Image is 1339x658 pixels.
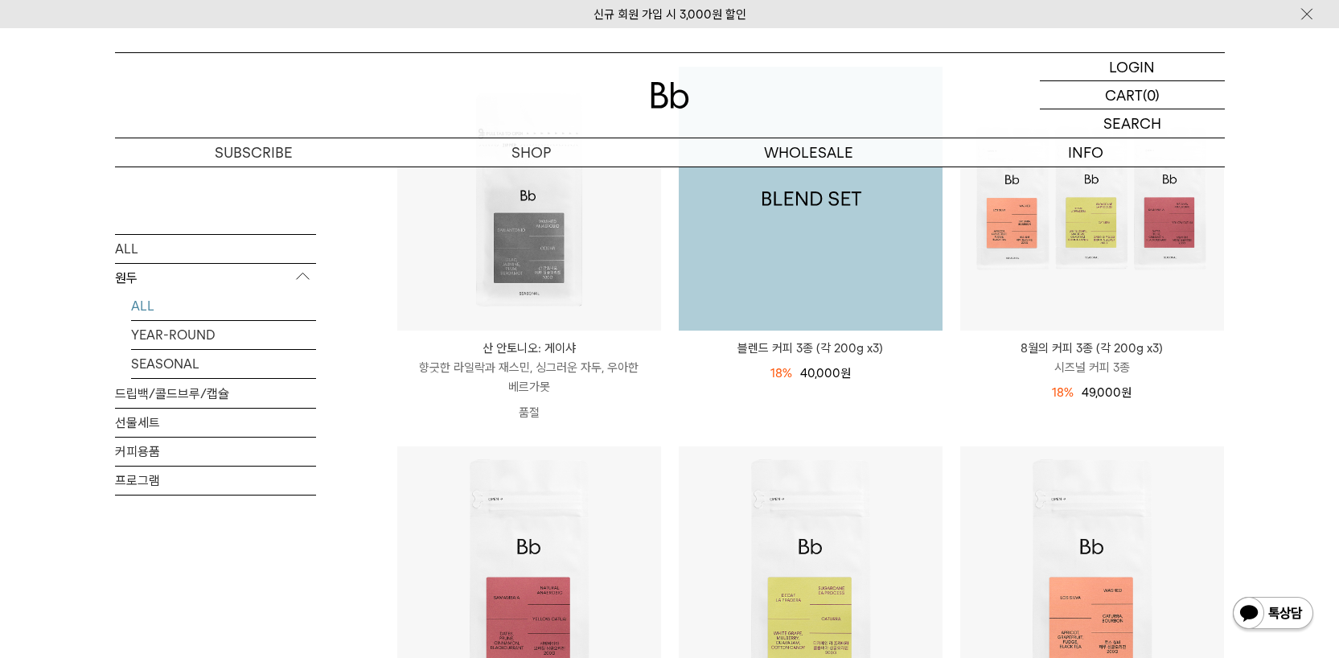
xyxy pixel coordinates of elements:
p: INFO [947,138,1225,167]
a: SEASONAL [131,349,316,377]
a: 선물세트 [115,408,316,436]
p: 시즈널 커피 3종 [960,358,1224,377]
div: 18% [770,364,792,383]
a: 커피용품 [115,437,316,465]
img: 산 안토니오: 게이샤 [397,67,661,331]
a: 산 안토니오: 게이샤 향긋한 라일락과 재스민, 싱그러운 자두, 우아한 베르가못 [397,339,661,397]
p: 산 안토니오: 게이샤 [397,339,661,358]
a: 프로그램 [115,466,316,494]
p: WHOLESALE [670,138,947,167]
span: 49,000 [1082,385,1132,400]
a: LOGIN [1040,53,1225,81]
img: 8월의 커피 3종 (각 200g x3) [960,67,1224,331]
a: CART (0) [1040,81,1225,109]
a: SUBSCRIBE [115,138,392,167]
p: (0) [1143,81,1160,109]
p: 8월의 커피 3종 (각 200g x3) [960,339,1224,358]
p: 향긋한 라일락과 재스민, 싱그러운 자두, 우아한 베르가못 [397,358,661,397]
a: ALL [115,234,316,262]
a: 드립백/콜드브루/캡슐 [115,379,316,407]
a: SHOP [392,138,670,167]
p: CART [1105,81,1143,109]
span: 원 [840,366,851,380]
img: 로고 [651,82,689,109]
span: 원 [1121,385,1132,400]
a: YEAR-ROUND [131,320,316,348]
p: SEARCH [1103,109,1161,138]
img: 1000001179_add2_053.png [679,67,943,331]
span: 40,000 [800,366,851,380]
a: 8월의 커피 3종 (각 200g x3) 시즈널 커피 3종 [960,339,1224,377]
a: 신규 회원 가입 시 3,000원 할인 [594,7,746,22]
a: 블렌드 커피 3종 (각 200g x3) [679,339,943,358]
p: 원두 [115,263,316,292]
img: 카카오톡 채널 1:1 채팅 버튼 [1231,595,1315,634]
p: LOGIN [1109,53,1155,80]
a: 블렌드 커피 3종 (각 200g x3) [679,67,943,331]
div: 18% [1052,383,1074,402]
p: 품절 [397,397,661,429]
a: ALL [131,291,316,319]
